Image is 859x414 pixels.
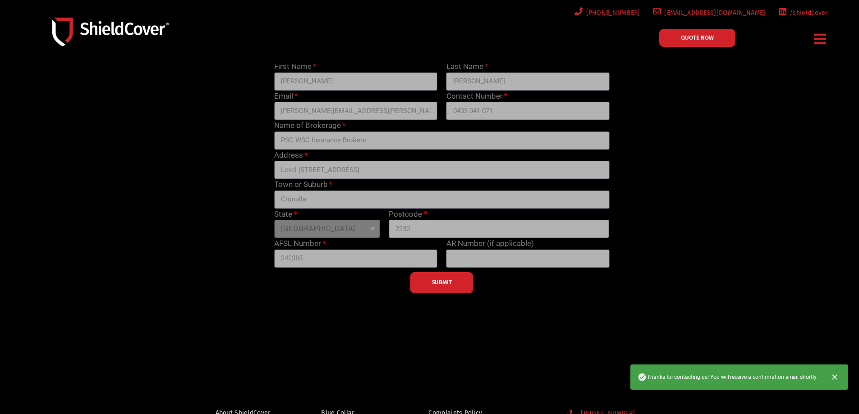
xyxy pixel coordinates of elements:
label: Last Name [446,61,488,73]
div: Menu Toggle [811,28,830,50]
label: Contact Number [446,91,507,102]
span: [EMAIL_ADDRESS][DOMAIN_NAME] [661,7,765,18]
a: QUOTE NOW [659,29,735,47]
a: /shieldcover [776,7,828,18]
label: Name of Brokerage [274,120,345,132]
label: State [274,209,297,220]
label: Postcode [389,209,427,220]
span: Thanks for contacting us! You will receive a confirmation email shortly. [638,373,818,382]
label: Town or Suburb [274,179,332,191]
label: Email [274,91,298,102]
label: AFSL Number [274,238,326,250]
img: Shield-Cover-Underwriting-Australia-logo-full [52,18,169,46]
button: Close [825,367,845,387]
a: [PHONE_NUMBER] [573,7,640,18]
a: [EMAIL_ADDRESS][DOMAIN_NAME] [651,7,766,18]
span: [PHONE_NUMBER] [583,7,640,18]
label: First Name [274,61,316,73]
span: /shieldcover [786,7,828,18]
span: QUOTE NOW [681,35,714,41]
label: AR Number (if applicable) [446,238,534,250]
label: Address [274,150,308,161]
